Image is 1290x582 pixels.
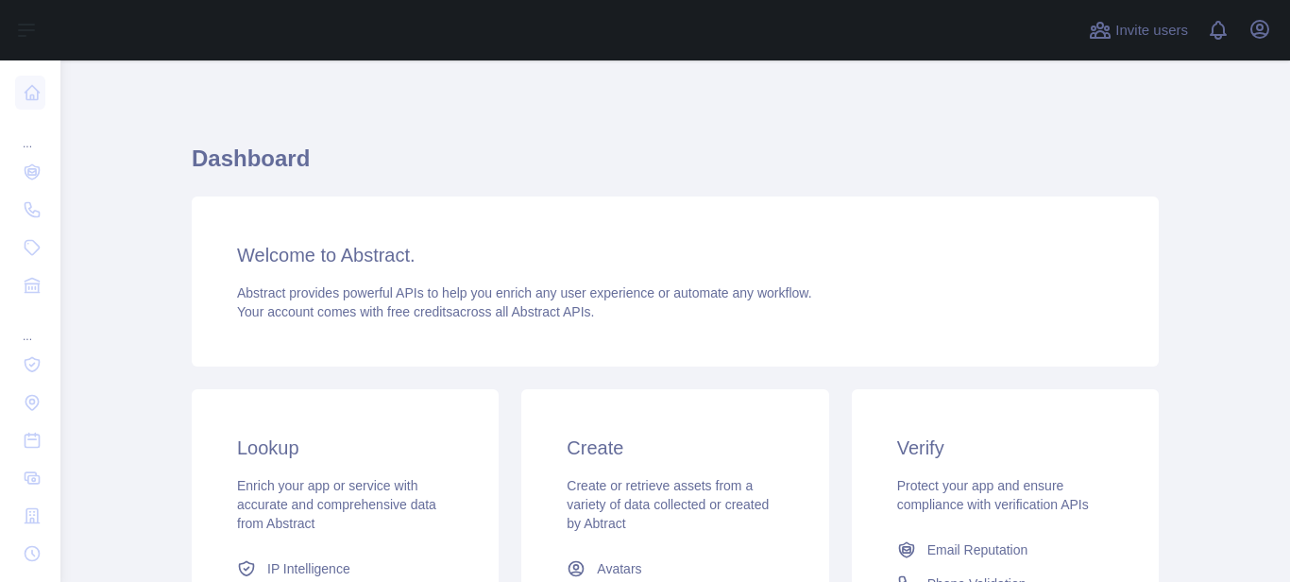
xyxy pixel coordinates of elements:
[1085,15,1192,45] button: Invite users
[15,306,45,344] div: ...
[237,304,594,319] span: Your account comes with across all Abstract APIs.
[237,478,436,531] span: Enrich your app or service with accurate and comprehensive data from Abstract
[890,533,1121,567] a: Email Reputation
[387,304,452,319] span: free credits
[237,435,453,461] h3: Lookup
[192,144,1159,189] h1: Dashboard
[567,435,783,461] h3: Create
[267,559,350,578] span: IP Intelligence
[927,540,1028,559] span: Email Reputation
[567,478,769,531] span: Create or retrieve assets from a variety of data collected or created by Abtract
[897,478,1089,512] span: Protect your app and ensure compliance with verification APIs
[897,435,1113,461] h3: Verify
[597,559,641,578] span: Avatars
[15,113,45,151] div: ...
[237,242,1113,268] h3: Welcome to Abstract.
[1115,20,1188,42] span: Invite users
[237,285,812,300] span: Abstract provides powerful APIs to help you enrich any user experience or automate any workflow.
